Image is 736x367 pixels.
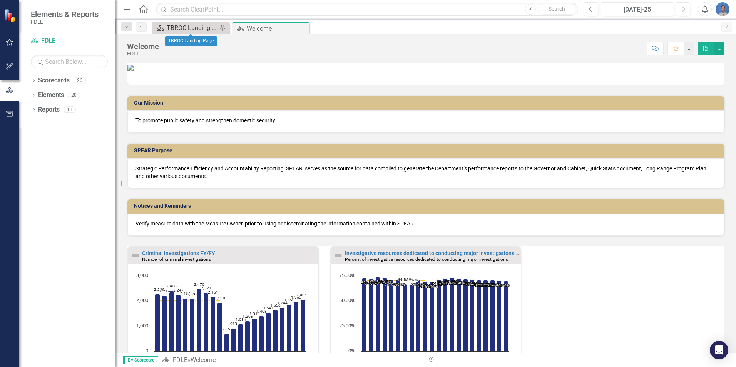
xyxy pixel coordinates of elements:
[31,10,99,19] span: Elements & Reports
[135,117,716,124] p: To promote public safety and strengthen domestic security.
[291,294,301,300] text: 1,969
[154,23,217,33] a: TBROC Landing Page
[296,292,307,297] text: 2,064
[396,280,400,351] path: FY19-20, 71. FYTD (Avg).
[334,251,343,260] img: Not Defined
[134,203,720,209] h3: Notices and Reminders
[173,356,187,364] a: FDLE
[154,287,164,292] text: 2,266
[194,282,204,287] text: 2,470
[496,283,510,288] text: 70.00%
[549,6,565,12] span: Search
[339,322,355,329] text: 25.00%
[483,280,488,351] path: Mar-25, 70.44444444. FYTD (Avg).
[215,295,225,300] text: 1,930
[287,304,292,351] path: Apr-25, 1,856. FYTD (Sum).
[273,310,278,351] path: Feb-25, 1,650. FYTD (Sum).
[378,279,391,285] text: 73.17%
[423,281,427,351] path: FY23-24, 69.58333333. FYTD (Avg).
[463,279,468,351] path: Dec-24, 71.83333333. FYTD (Avg).
[173,287,184,293] text: 2,247
[223,326,230,332] text: 695
[201,285,211,290] text: 2,327
[142,250,215,256] a: Criminal investigations FY/FY
[169,290,174,351] path: FY16-17, 2,406. FYTD (Sum).
[38,91,64,100] a: Elements
[429,282,434,351] path: Jul-24, 69. FYTD (Avg).
[339,297,355,304] text: 50.00%
[369,279,373,351] path: FY15-16, 72.08333333. FYTD (Avg).
[418,283,432,289] text: 69.58%
[470,279,474,351] path: Jan-25, 71.42857142. FYTD (Avg).
[167,23,217,33] div: TBROC Landing Page
[432,281,445,287] text: 71.50%
[284,297,294,302] text: 1,856
[348,347,355,354] text: 0%
[166,283,177,289] text: 2,406
[405,277,418,282] text: 66.42%
[38,76,70,85] a: Scorecards
[74,77,86,84] div: 26
[280,307,285,351] path: Mar-25, 1,744. FYTD (Sum).
[456,278,461,351] path: Nov-24, 72.4. FYTD (Avg).
[208,289,218,295] text: 2,161
[450,277,454,351] path: Oct-24, 73.25. FYTD (Avg).
[187,291,197,297] text: 2,093
[371,279,385,284] text: 73.58%
[131,251,140,260] img: Not Defined
[339,272,355,279] text: 75.00%
[436,279,441,351] path: Aug-24, 71.5. FYTD (Avg).
[398,277,411,282] text: 66.58%
[402,284,407,351] path: FY20-21, 66.58333333. FYTD (Avg).
[135,165,716,180] p: Strategic Performance Efficiency and Accountability Reporting, SPEAR, serves as the source for da...
[503,281,508,351] path: Jun-25, 70. FYTD (Avg).
[445,279,459,285] text: 73.25%
[603,5,671,14] div: [DATE]-25
[411,282,425,287] text: 71.08%
[259,316,264,351] path: Dec-24, 1,408. FYTD (Sum).
[127,51,159,57] div: FDLE
[252,318,257,351] path: Nov-24, 1,315. FYTD (Sum).
[497,280,501,351] path: May-25, 70.36363636. FYTD (Avg).
[68,92,80,98] div: 20
[345,257,508,262] small: Percent of investigative resources dedicated to conducting major investigations
[155,289,306,351] g: FYTD (Sum), series 1 of 2. Bar series with 22 bars.
[231,328,236,351] path: Aug-24, 913. FYTD (Sum).
[136,272,148,279] text: 3,000
[127,42,159,51] div: Welcome
[382,277,387,351] path: FY17-18, 73.16666666. FYTD (Avg).
[180,291,191,296] text: 2,100
[224,334,229,351] path: Jul-24, 695. FYTD (Sum).
[490,280,495,351] path: Apr-25, 70.7. FYTD (Avg).
[389,280,393,351] path: FY18-19, 71.16666666. FYTD (Avg).
[409,284,414,351] path: FY21-22, 66.41666666. FYTD (Avg).
[31,19,99,25] small: FDLE
[277,300,288,305] text: 1,744
[162,295,167,351] path: FY15-16, 2,212. FYTD (Sum).
[479,282,492,287] text: 70.44%
[459,281,472,286] text: 71.83%
[245,321,250,351] path: Oct-24, 1,205. FYTD (Sum).
[38,105,60,114] a: Reports
[263,305,274,310] text: 1,541
[197,289,202,351] path: FY20-21, 2,470. FYTD (Sum).
[361,280,375,285] text: 72.75%
[243,314,253,319] text: 1,205
[190,299,195,351] path: FY19-20, 2,093. FYTD (Sum).
[156,3,578,16] input: Search ClearPoint...
[385,282,398,287] text: 71.17%
[31,55,108,68] input: Search Below...
[142,257,211,262] small: Number of criminal investigations
[710,341,728,359] div: Open Intercom Messenger
[538,4,576,15] button: Search
[155,294,160,351] path: FY14-15, 2,266. FYTD (Sum).
[31,37,108,45] a: FDLE
[362,277,508,351] g: FYTD (Avg), series 1 of 2. Bar series with 22 bars.
[416,280,420,351] path: FY22-23, 71.08333333. FYTD (Avg).
[134,148,720,153] h3: SPEAR Purpose
[165,36,217,46] div: TBROC Landing Page
[425,284,438,289] text: 69.00%
[391,282,405,287] text: 71.00%
[716,2,729,16] img: Steve Dressler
